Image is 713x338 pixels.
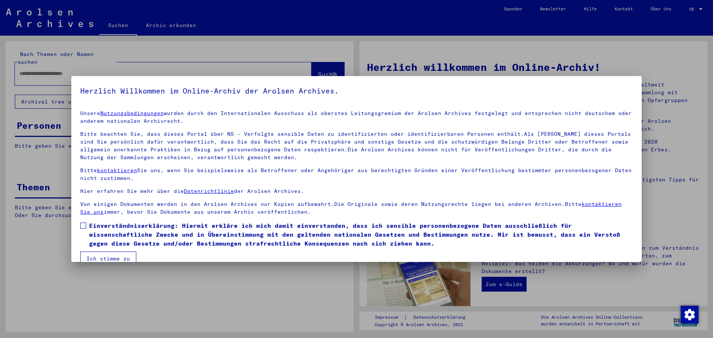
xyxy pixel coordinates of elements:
[80,187,633,195] p: Hier erfahren Sie mehr über die der Arolsen Archives.
[80,85,633,97] h5: Herzlich Willkommen im Online-Archiv der Arolsen Archives.
[80,200,633,216] p: Von einigen Dokumenten werden in den Arolsen Archives nur Kopien aufbewahrt.Die Originale sowie d...
[80,252,136,266] button: Ich stimme zu
[80,130,633,161] p: Bitte beachten Sie, dass dieses Portal über NS - Verfolgte sensible Daten zu identifizierten oder...
[80,167,633,182] p: Bitte Sie uns, wenn Sie beispielsweise als Betroffener oder Angehöriger aus berechtigten Gründen ...
[680,305,698,323] div: Zustimmung ändern
[681,306,699,324] img: Zustimmung ändern
[80,201,622,215] a: kontaktieren Sie uns
[89,221,633,248] span: Einverständniserklärung: Hiermit erkläre ich mich damit einverstanden, dass ich sensible personen...
[97,167,137,174] a: kontaktieren
[184,188,234,194] a: Datenrichtlinie
[80,109,633,125] p: Unsere wurden durch den Internationalen Ausschuss als oberstes Leitungsgremium der Arolsen Archiv...
[100,110,164,117] a: Nutzungsbedingungen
